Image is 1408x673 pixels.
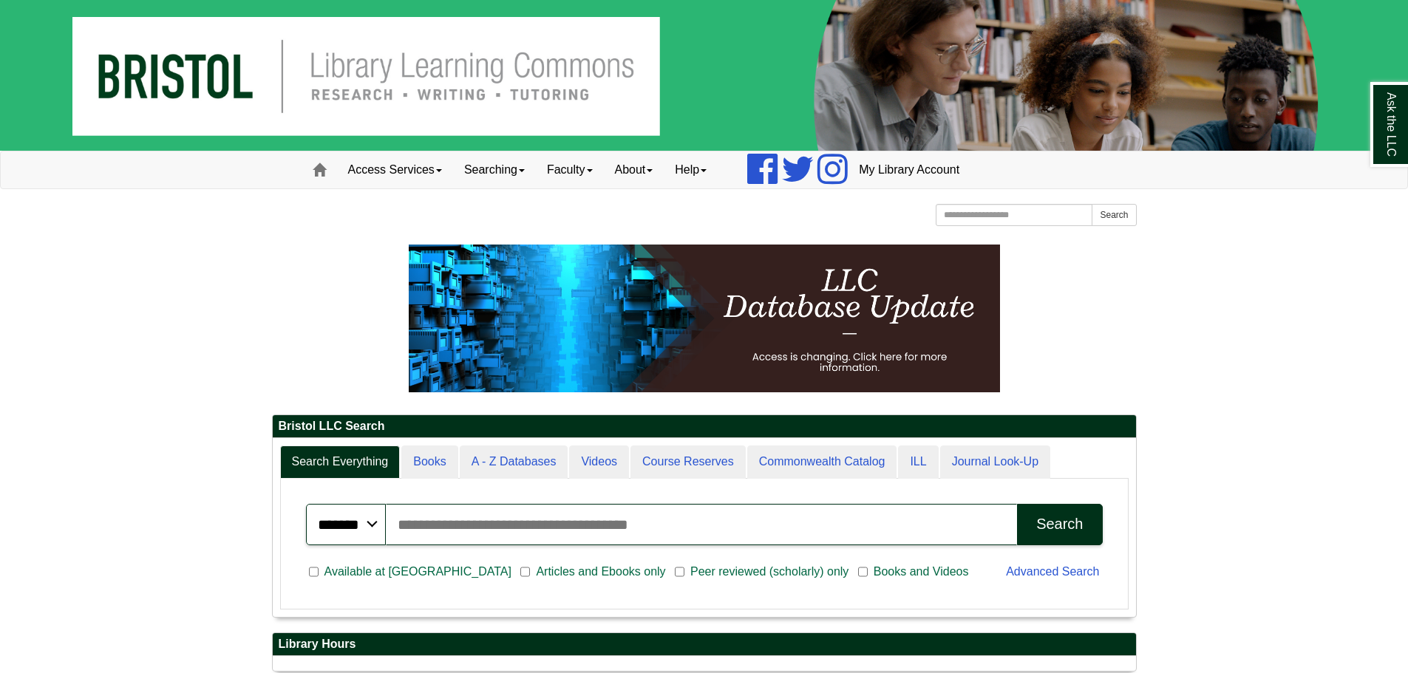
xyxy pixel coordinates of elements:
[530,563,671,581] span: Articles and Ebooks only
[319,563,517,581] span: Available at [GEOGRAPHIC_DATA]
[1036,516,1083,533] div: Search
[536,151,604,188] a: Faculty
[664,151,718,188] a: Help
[604,151,664,188] a: About
[940,445,1050,479] a: Journal Look-Up
[460,445,568,479] a: A - Z Databases
[337,151,453,188] a: Access Services
[848,151,970,188] a: My Library Account
[858,565,868,578] input: Books and Videos
[868,563,975,581] span: Books and Videos
[1092,204,1136,226] button: Search
[520,565,530,578] input: Articles and Ebooks only
[280,445,401,479] a: Search Everything
[273,633,1136,656] h2: Library Hours
[630,445,746,479] a: Course Reserves
[675,565,684,578] input: Peer reviewed (scholarly) only
[409,245,1000,392] img: HTML tutorial
[453,151,536,188] a: Searching
[309,565,319,578] input: Available at [GEOGRAPHIC_DATA]
[569,445,629,479] a: Videos
[1006,565,1099,578] a: Advanced Search
[1017,504,1102,545] button: Search
[273,415,1136,438] h2: Bristol LLC Search
[401,445,458,479] a: Books
[684,563,854,581] span: Peer reviewed (scholarly) only
[898,445,938,479] a: ILL
[747,445,897,479] a: Commonwealth Catalog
